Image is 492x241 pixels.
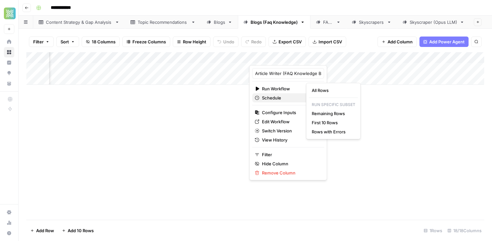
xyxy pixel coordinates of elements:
p: Run Specific Subset [309,100,358,109]
span: All Rows [312,87,353,94]
span: Run Workflow [262,85,312,92]
span: Remaining Rows [312,110,353,117]
span: Rows with Errors [312,128,353,135]
span: First 10 Rows [312,119,353,126]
